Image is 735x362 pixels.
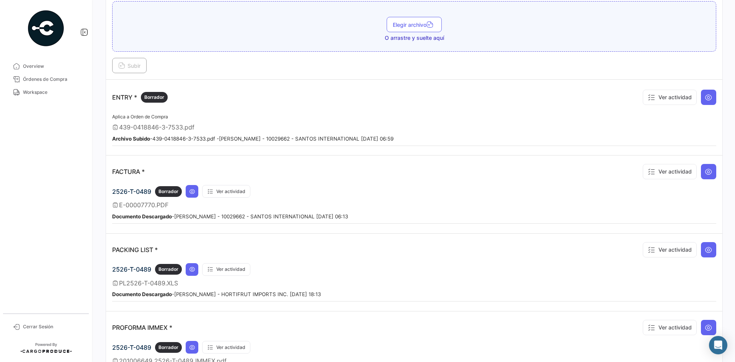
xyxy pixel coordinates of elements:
[112,291,321,297] small: - [PERSON_NAME] - HORTIFRUT IMPORTS INC. [DATE] 18:13
[112,188,151,195] span: 2526-T-0489
[112,265,151,273] span: 2526-T-0489
[23,76,83,83] span: Órdenes de Compra
[202,341,250,354] button: Ver actividad
[112,114,168,120] span: Aplica a Orden de Compra
[202,185,250,198] button: Ver actividad
[202,263,250,276] button: Ver actividad
[112,213,348,219] small: - [PERSON_NAME] - 10029662 - SANTOS INTERNATIONAL [DATE] 06:13
[385,34,444,42] span: O arrastre y suelte aquí
[112,136,150,142] b: Archivo Subido
[23,63,83,70] span: Overview
[144,94,164,101] span: Borrador
[158,188,178,195] span: Borrador
[158,266,178,273] span: Borrador
[112,213,172,219] b: Documento Descargado
[112,344,151,351] span: 2526-T-0489
[158,344,178,351] span: Borrador
[6,60,86,73] a: Overview
[112,92,168,103] p: ENTRY *
[643,90,697,105] button: Ver actividad
[6,73,86,86] a: Órdenes de Compra
[119,201,168,209] span: E-00007770.PDF
[6,86,86,99] a: Workspace
[643,164,697,179] button: Ver actividad
[112,246,158,254] p: PACKING LIST *
[27,9,65,48] img: powered-by.png
[112,291,172,297] b: Documento Descargado
[387,17,442,32] button: Elegir archivo
[119,123,194,131] span: 439-0418846-3-7533.pdf
[709,336,727,354] div: Abrir Intercom Messenger
[112,58,147,73] button: Subir
[112,324,172,331] p: PROFORMA IMMEX *
[112,168,145,175] p: FACTURA *
[119,279,178,287] span: PL2526-T-0489.XLS
[643,242,697,257] button: Ver actividad
[393,21,436,28] span: Elegir archivo
[23,89,83,96] span: Workspace
[643,320,697,335] button: Ver actividad
[118,62,140,69] span: Subir
[112,136,394,142] small: - 439-0418846-3-7533.pdf - [PERSON_NAME] - 10029662 - SANTOS INTERNATIONAL [DATE] 06:59
[23,323,83,330] span: Cerrar Sesión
